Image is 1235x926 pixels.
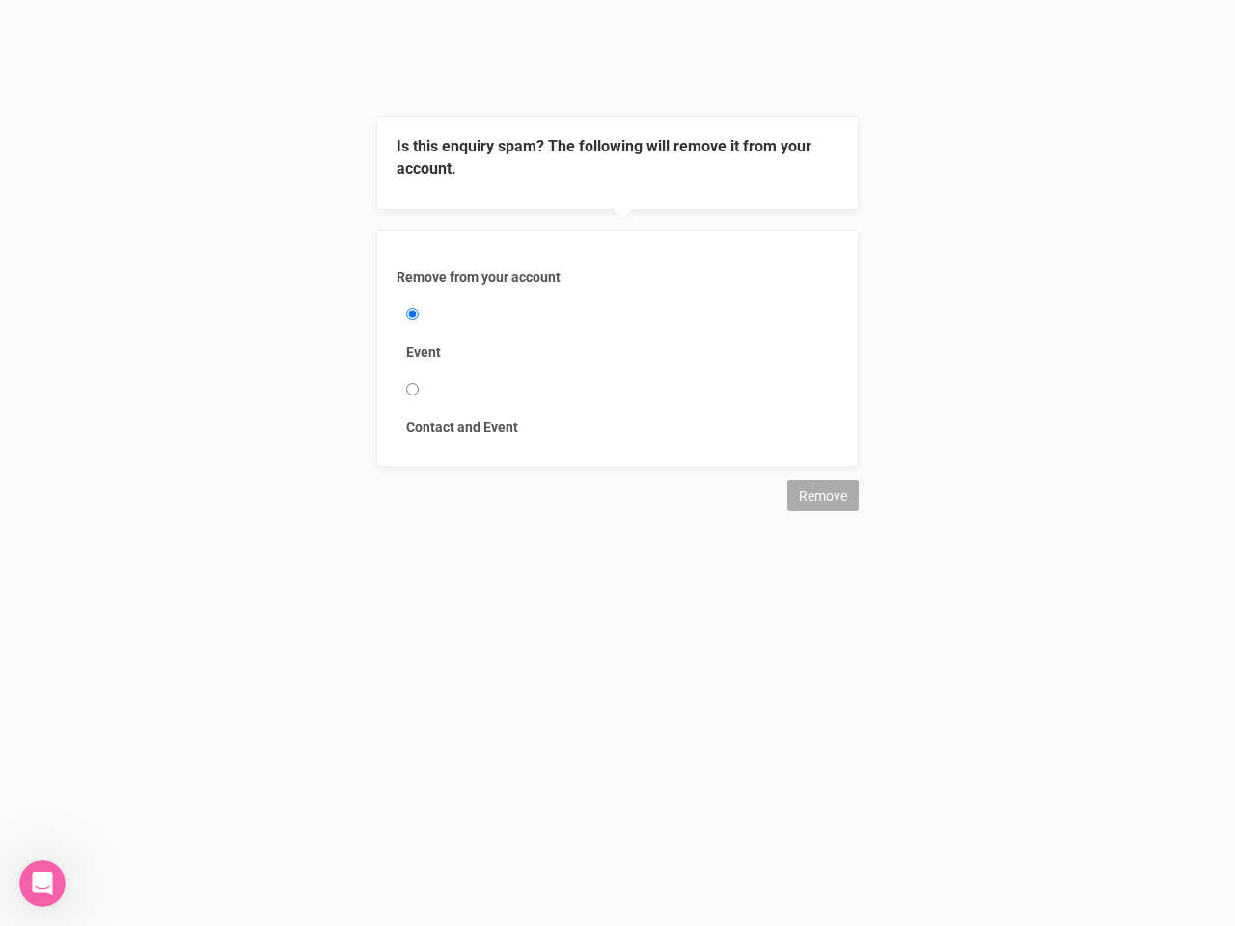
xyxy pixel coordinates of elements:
input: Contact and Event [406,383,419,395]
iframe: Intercom live chat [19,860,66,907]
label: Contact and Event [406,418,829,437]
label: Remove from your account [397,267,838,286]
input: Event [406,308,419,320]
label: Event [406,342,829,362]
legend: Is this enquiry spam? The following will remove it from your account. [397,136,838,180]
input: Remove [787,480,859,511]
